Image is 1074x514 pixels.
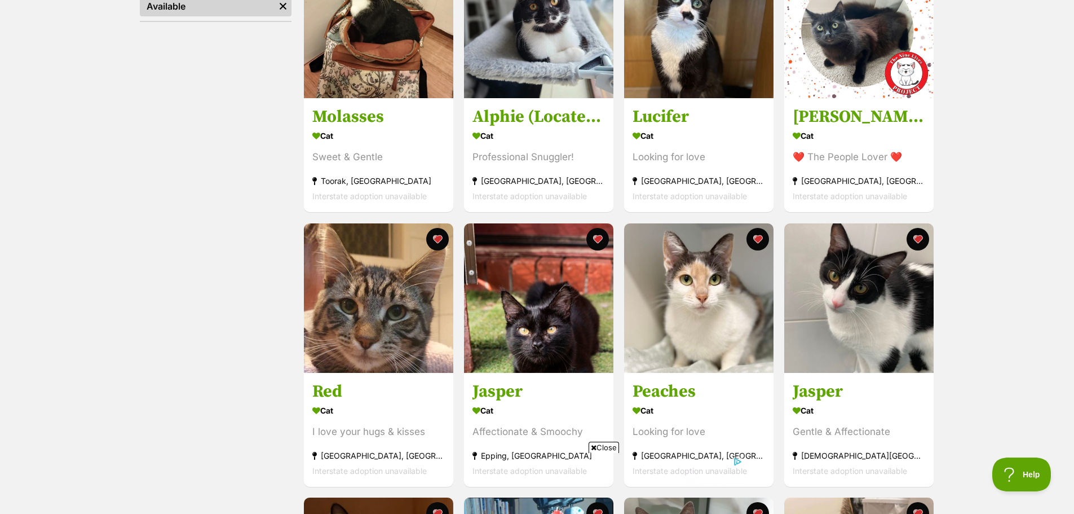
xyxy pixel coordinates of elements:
[304,223,453,373] img: Red
[312,381,445,402] h3: Red
[472,128,605,144] div: Cat
[633,128,765,144] div: Cat
[633,150,765,165] div: Looking for love
[746,228,769,251] button: favourite
[793,174,925,189] div: [GEOGRAPHIC_DATA], [GEOGRAPHIC_DATA]
[907,228,929,251] button: favourite
[633,448,765,463] div: [GEOGRAPHIC_DATA], [GEOGRAPHIC_DATA]
[304,98,453,213] a: Molasses Cat Sweet & Gentle Toorak, [GEOGRAPHIC_DATA] Interstate adoption unavailable favourite
[793,107,925,128] h3: [PERSON_NAME] *9 Lives Project Rescue*
[624,98,774,213] a: Lucifer Cat Looking for love [GEOGRAPHIC_DATA], [GEOGRAPHIC_DATA] Interstate adoption unavailable...
[624,372,774,487] a: Peaches Cat Looking for love [GEOGRAPHIC_DATA], [GEOGRAPHIC_DATA] Interstate adoption unavailable...
[633,402,765,419] div: Cat
[793,192,907,201] span: Interstate adoption unavailable
[793,381,925,402] h3: Jasper
[633,174,765,189] div: [GEOGRAPHIC_DATA], [GEOGRAPHIC_DATA]
[472,150,605,165] div: Professional Snuggler!
[312,192,427,201] span: Interstate adoption unavailable
[784,98,934,213] a: [PERSON_NAME] *9 Lives Project Rescue* Cat ❤️ The People Lover ❤️ [GEOGRAPHIC_DATA], [GEOGRAPHIC_...
[793,424,925,440] div: Gentle & Affectionate
[464,98,613,213] a: Alphie (Located in [GEOGRAPHIC_DATA]) Cat Professional Snuggler! [GEOGRAPHIC_DATA], [GEOGRAPHIC_D...
[312,128,445,144] div: Cat
[472,424,605,440] div: Affectionate & Smoochy
[624,223,774,373] img: Peaches
[633,192,747,201] span: Interstate adoption unavailable
[586,228,609,251] button: favourite
[312,402,445,419] div: Cat
[472,174,605,189] div: [GEOGRAPHIC_DATA], [GEOGRAPHIC_DATA]
[992,458,1051,491] iframe: Help Scout Beacon - Open
[633,466,747,476] span: Interstate adoption unavailable
[633,424,765,440] div: Looking for love
[793,150,925,165] div: ❤️ The People Lover ❤️
[464,223,613,373] img: Jasper
[633,107,765,128] h3: Lucifer
[784,223,934,373] img: Jasper
[332,458,742,508] iframe: Advertisement
[304,372,453,487] a: Red Cat I love your hugs & kisses [GEOGRAPHIC_DATA], [GEOGRAPHIC_DATA] Interstate adoption unavai...
[472,402,605,419] div: Cat
[589,442,619,453] span: Close
[312,107,445,128] h3: Molasses
[312,424,445,440] div: I love your hugs & kisses
[793,402,925,419] div: Cat
[426,228,449,251] button: favourite
[472,192,587,201] span: Interstate adoption unavailable
[472,448,605,463] div: Epping, [GEOGRAPHIC_DATA]
[312,174,445,189] div: Toorak, [GEOGRAPHIC_DATA]
[312,150,445,165] div: Sweet & Gentle
[793,466,907,476] span: Interstate adoption unavailable
[784,372,934,487] a: Jasper Cat Gentle & Affectionate [DEMOGRAPHIC_DATA][GEOGRAPHIC_DATA], [GEOGRAPHIC_DATA] Interstat...
[312,466,427,476] span: Interstate adoption unavailable
[472,107,605,128] h3: Alphie (Located in [GEOGRAPHIC_DATA])
[312,448,445,463] div: [GEOGRAPHIC_DATA], [GEOGRAPHIC_DATA]
[793,128,925,144] div: Cat
[472,381,605,402] h3: Jasper
[633,381,765,402] h3: Peaches
[464,372,613,487] a: Jasper Cat Affectionate & Smoochy Epping, [GEOGRAPHIC_DATA] Interstate adoption unavailable favou...
[793,448,925,463] div: [DEMOGRAPHIC_DATA][GEOGRAPHIC_DATA], [GEOGRAPHIC_DATA]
